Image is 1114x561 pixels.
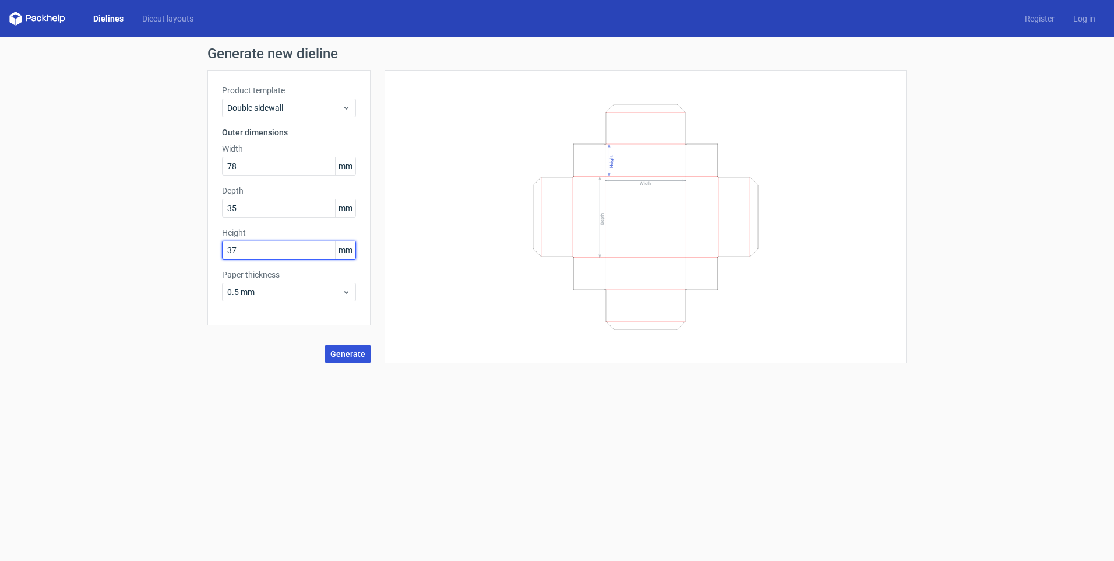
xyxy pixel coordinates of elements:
[84,13,133,24] a: Dielines
[330,350,365,358] span: Generate
[222,227,356,239] label: Height
[207,47,907,61] h1: Generate new dieline
[600,213,605,224] text: Depth
[1064,13,1105,24] a: Log in
[335,241,355,259] span: mm
[1016,13,1064,24] a: Register
[325,345,371,363] button: Generate
[609,155,614,168] text: Height
[222,127,356,138] h3: Outer dimensions
[222,185,356,197] label: Depth
[222,85,356,96] label: Product template
[335,157,355,175] span: mm
[227,102,342,114] span: Double sidewall
[133,13,203,24] a: Diecut layouts
[222,143,356,155] label: Width
[335,199,355,217] span: mm
[222,269,356,280] label: Paper thickness
[640,181,651,186] text: Width
[227,286,342,298] span: 0.5 mm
